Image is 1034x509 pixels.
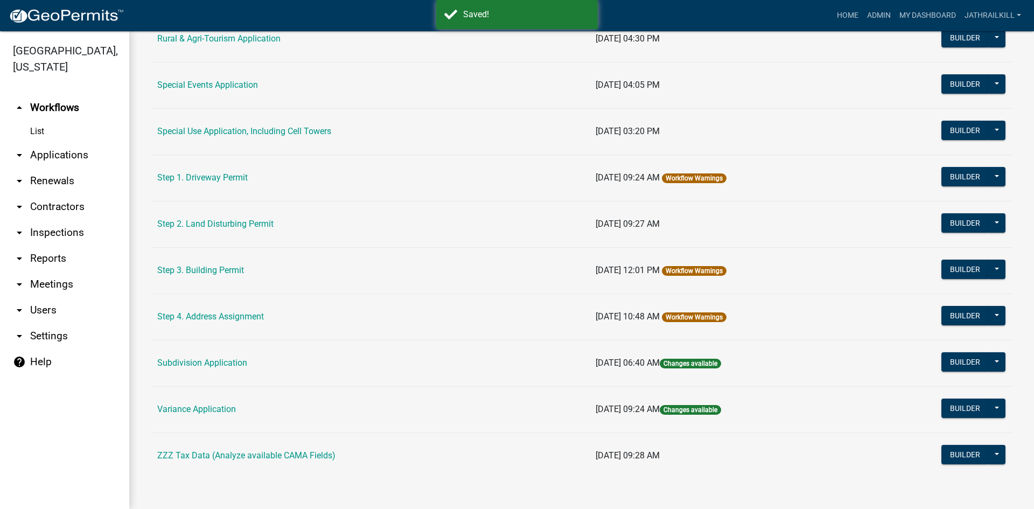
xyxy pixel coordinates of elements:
span: [DATE] 06:40 AM [596,358,660,368]
div: Saved! [463,8,590,21]
a: Variance Application [157,404,236,414]
span: [DATE] 09:27 AM [596,219,660,229]
span: Changes available [660,359,721,368]
button: Builder [941,306,989,325]
i: arrow_drop_down [13,278,26,291]
a: Step 1. Driveway Permit [157,172,248,183]
i: arrow_drop_down [13,304,26,317]
span: [DATE] 10:48 AM [596,311,660,322]
i: arrow_drop_down [13,226,26,239]
button: Builder [941,28,989,47]
span: [DATE] 09:24 AM [596,172,660,183]
button: Builder [941,445,989,464]
span: [DATE] 04:05 PM [596,80,660,90]
span: [DATE] 09:24 AM [596,404,660,414]
a: Workflow Warnings [666,175,723,182]
button: Builder [941,167,989,186]
span: Changes available [660,405,721,415]
a: Workflow Warnings [666,267,723,275]
a: ZZZ Tax Data (Analyze available CAMA Fields) [157,450,336,461]
a: Rural & Agri-Tourism Application [157,33,281,44]
a: My Dashboard [895,5,960,26]
span: [DATE] 09:28 AM [596,450,660,461]
i: arrow_drop_down [13,200,26,213]
button: Builder [941,121,989,140]
button: Builder [941,399,989,418]
a: Step 2. Land Disturbing Permit [157,219,274,229]
a: Admin [863,5,895,26]
button: Builder [941,352,989,372]
button: Builder [941,213,989,233]
button: Builder [941,74,989,94]
span: [DATE] 03:20 PM [596,126,660,136]
a: Special Use Application, Including Cell Towers [157,126,331,136]
a: Step 3. Building Permit [157,265,244,275]
a: Home [833,5,863,26]
a: Jathrailkill [960,5,1025,26]
a: Special Events Application [157,80,258,90]
i: arrow_drop_down [13,330,26,343]
button: Builder [941,260,989,279]
a: Step 4. Address Assignment [157,311,264,322]
i: arrow_drop_down [13,175,26,187]
a: Subdivision Application [157,358,247,368]
a: Workflow Warnings [666,313,723,321]
i: arrow_drop_down [13,252,26,265]
i: help [13,355,26,368]
i: arrow_drop_up [13,101,26,114]
i: arrow_drop_down [13,149,26,162]
span: [DATE] 04:30 PM [596,33,660,44]
span: [DATE] 12:01 PM [596,265,660,275]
